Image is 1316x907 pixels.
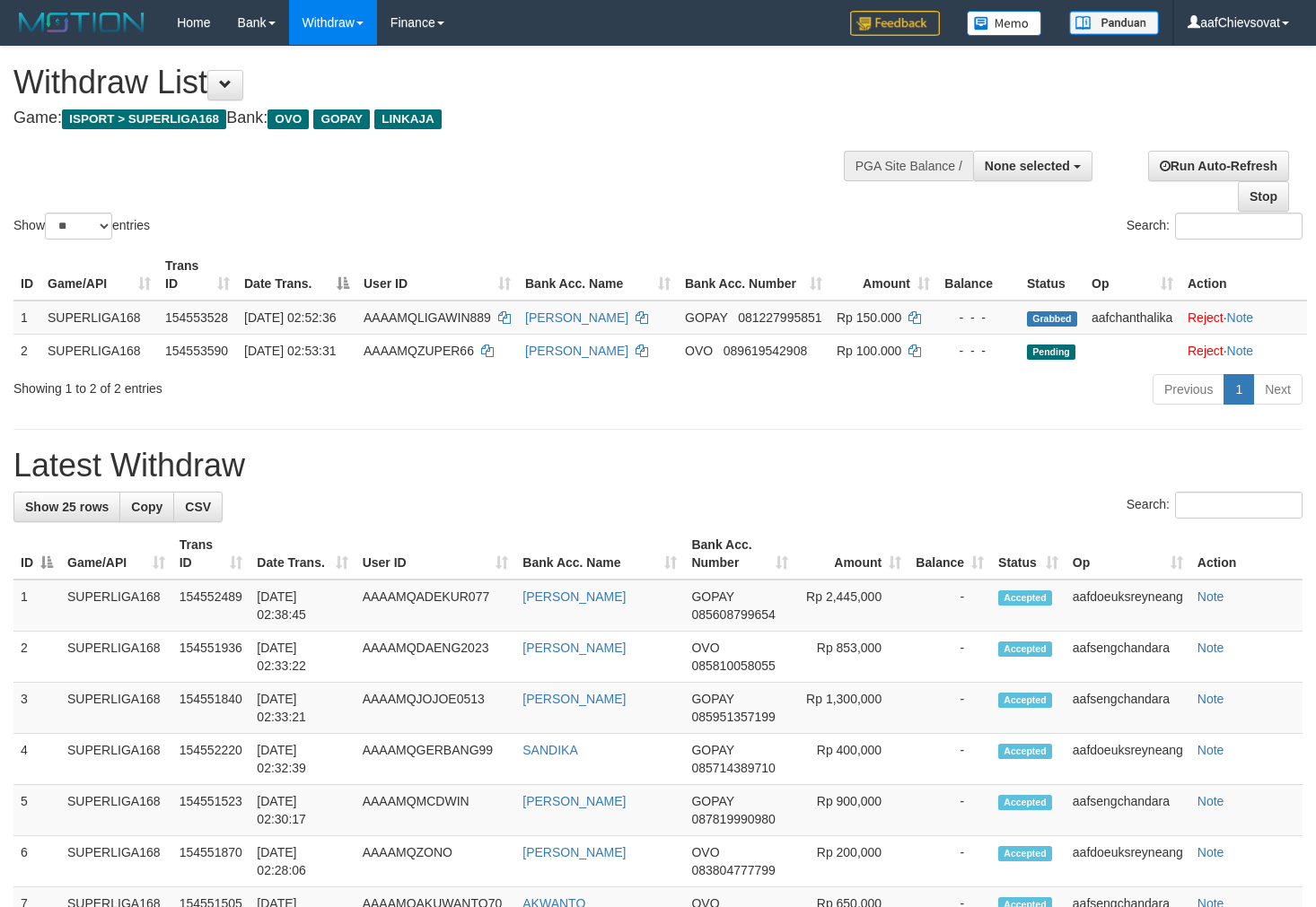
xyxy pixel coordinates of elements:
th: Amount: activate to sort column ascending [829,249,937,301]
td: Rp 853,000 [795,632,908,683]
span: GOPAY [313,109,370,129]
th: Action [1180,249,1307,301]
th: Bank Acc. Number: activate to sort column ascending [678,249,829,301]
span: AAAAMQLIGAWIN889 [364,310,491,325]
td: Rp 400,000 [795,734,908,785]
span: Show 25 rows [25,500,109,514]
span: [DATE] 02:53:31 [244,344,336,358]
a: [PERSON_NAME] [522,845,626,859]
span: Copy [131,500,162,514]
a: [PERSON_NAME] [522,692,626,706]
th: Op: activate to sort column ascending [1084,249,1180,301]
td: AAAAMQJOJOE0513 [355,683,516,734]
td: 5 [13,785,60,836]
a: Show 25 rows [13,492,120,522]
a: Note [1198,743,1224,757]
a: Stop [1238,181,1289,212]
span: ISPORT > SUPERLIGA168 [62,109,226,129]
td: 3 [13,683,60,734]
span: 154553590 [165,344,228,358]
td: - [908,632,991,683]
td: [DATE] 02:30:17 [250,785,355,836]
td: AAAAMQGERBANG99 [355,734,516,785]
span: Copy 089619542908 to clipboard [724,344,807,358]
span: GOPAY [691,589,733,604]
td: [DATE] 02:28:06 [250,836,355,887]
th: Trans ID: activate to sort column ascending [158,249,237,301]
td: Rp 200,000 [795,836,908,887]
span: Copy 085714389710 to clipboard [691,761,775,775]
th: Date Trans.: activate to sort column ascending [250,528,355,580]
td: [DATE] 02:33:21 [250,683,355,734]
td: SUPERLIGA168 [60,785,172,836]
td: 154551870 [172,836,250,887]
span: Accepted [998,744,1052,759]
a: Note [1198,845,1224,859]
a: 1 [1224,374,1254,405]
a: [PERSON_NAME] [522,589,626,604]
a: Run Auto-Refresh [1148,151,1289,181]
td: 154552489 [172,580,250,632]
div: - - - [944,342,1013,360]
label: Search: [1127,213,1303,240]
h1: Latest Withdraw [13,448,1303,484]
a: Note [1198,589,1224,604]
td: 2 [13,334,40,367]
td: · [1180,301,1307,335]
span: Rp 150.000 [837,310,901,325]
span: None selected [985,159,1070,173]
td: - [908,734,991,785]
a: Copy [119,492,174,522]
th: User ID: activate to sort column ascending [356,249,518,301]
a: Previous [1153,374,1224,405]
td: Rp 900,000 [795,785,908,836]
a: CSV [173,492,223,522]
a: SANDIKA [522,743,577,757]
span: Grabbed [1027,311,1077,327]
th: User ID: activate to sort column ascending [355,528,516,580]
span: Copy 085810058055 to clipboard [691,658,775,673]
h1: Withdraw List [13,65,859,100]
span: GOPAY [691,743,733,757]
td: aafsengchandara [1066,785,1190,836]
a: Note [1227,344,1254,358]
td: SUPERLIGA168 [40,334,158,367]
td: SUPERLIGA168 [60,836,172,887]
span: Copy 087819990980 to clipboard [691,812,775,826]
th: Action [1190,528,1303,580]
td: [DATE] 02:33:22 [250,632,355,683]
td: Rp 2,445,000 [795,580,908,632]
span: GOPAY [691,692,733,706]
td: aafsengchandara [1066,632,1190,683]
span: [DATE] 02:52:36 [244,310,336,325]
th: Bank Acc. Name: activate to sort column ascending [518,249,678,301]
th: Trans ID: activate to sort column ascending [172,528,250,580]
td: 2 [13,632,60,683]
a: [PERSON_NAME] [522,794,626,808]
th: Date Trans.: activate to sort column descending [237,249,356,301]
a: [PERSON_NAME] [522,641,626,655]
img: Button%20Memo.svg [967,11,1042,36]
td: aafchanthalika [1084,301,1180,335]
td: Rp 1,300,000 [795,683,908,734]
td: SUPERLIGA168 [60,683,172,734]
label: Search: [1127,492,1303,519]
label: Show entries [13,213,150,240]
td: AAAAMQADEKUR077 [355,580,516,632]
div: - - - [944,309,1013,327]
th: Op: activate to sort column ascending [1066,528,1190,580]
span: LINKAJA [374,109,442,129]
td: aafdoeuksreyneang [1066,580,1190,632]
td: AAAAMQZONO [355,836,516,887]
td: aafsengchandara [1066,683,1190,734]
td: aafdoeuksreyneang [1066,836,1190,887]
td: 154551840 [172,683,250,734]
td: AAAAMQDAENG2023 [355,632,516,683]
td: 154551936 [172,632,250,683]
input: Search: [1175,213,1303,240]
button: None selected [973,151,1092,181]
span: Copy 081227995851 to clipboard [738,310,821,325]
th: Bank Acc. Number: activate to sort column ascending [684,528,794,580]
td: 1 [13,301,40,335]
span: OVO [685,344,713,358]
